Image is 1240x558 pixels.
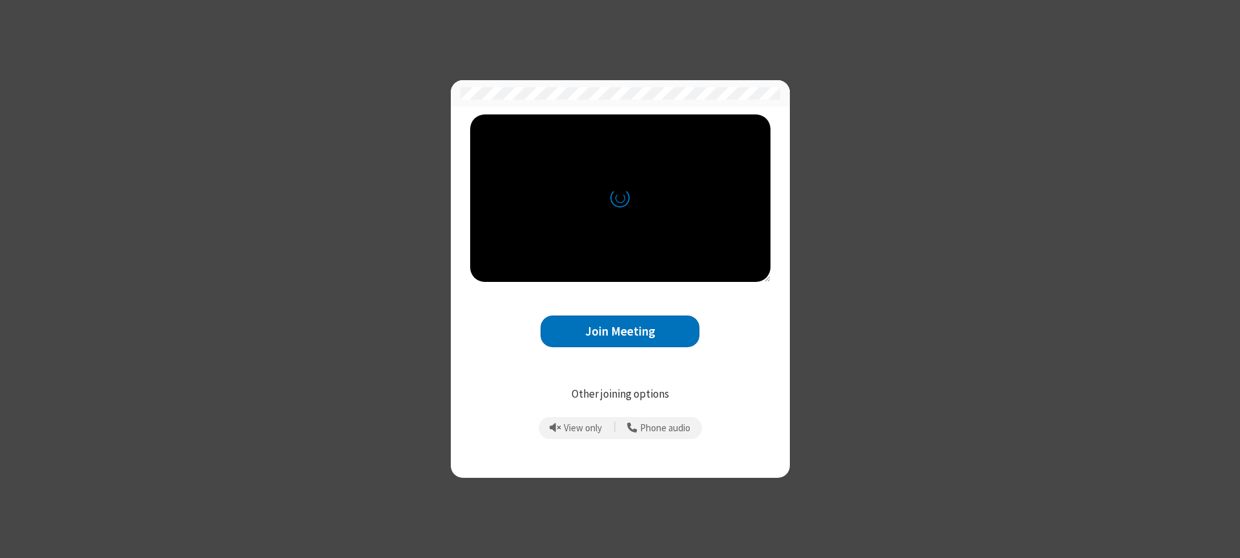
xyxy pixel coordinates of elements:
[541,316,699,347] button: Join Meeting
[545,417,607,439] button: Prevent echo when there is already an active mic and speaker in the room.
[623,417,696,439] button: Use your phone for mic and speaker while you view the meeting on this device.
[470,386,770,403] p: Other joining options
[564,423,602,434] span: View only
[614,419,616,437] span: |
[640,423,690,434] span: Phone audio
